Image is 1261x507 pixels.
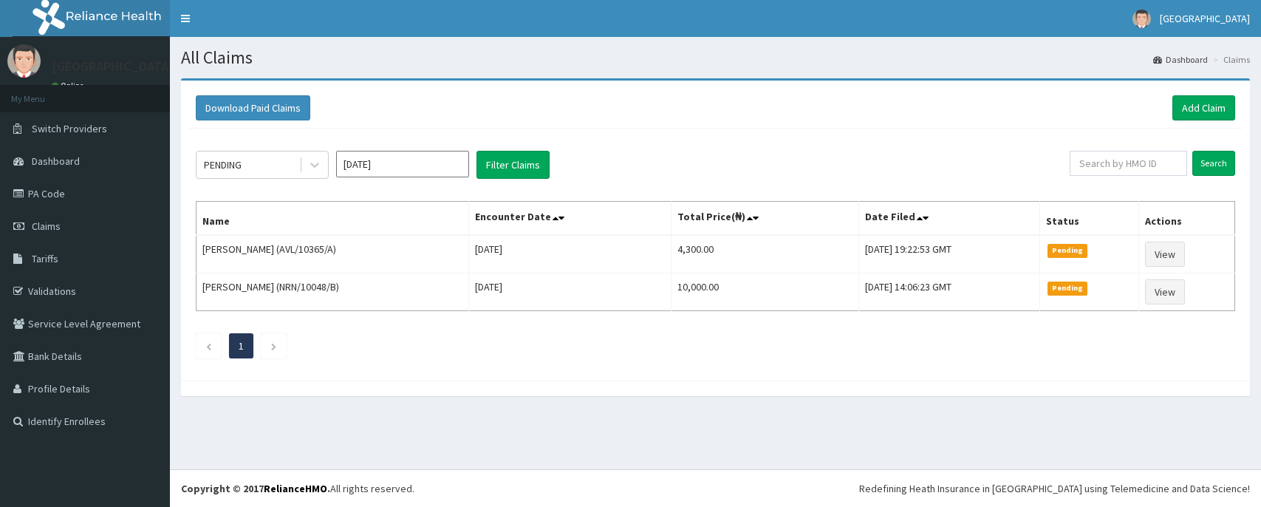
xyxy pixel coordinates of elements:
[671,273,859,311] td: 10,000.00
[181,482,330,495] strong: Copyright © 2017 .
[170,469,1261,507] footer: All rights reserved.
[1153,53,1208,66] a: Dashboard
[205,339,212,353] a: Previous page
[1132,10,1151,28] img: User Image
[671,235,859,273] td: 4,300.00
[859,481,1250,496] div: Redefining Heath Insurance in [GEOGRAPHIC_DATA] using Telemedicine and Data Science!
[197,273,469,311] td: [PERSON_NAME] (NRN/10048/B)
[52,60,174,73] p: [GEOGRAPHIC_DATA]
[181,48,1250,67] h1: All Claims
[671,202,859,236] th: Total Price(₦)
[859,202,1040,236] th: Date Filed
[469,273,671,311] td: [DATE]
[32,154,80,168] span: Dashboard
[196,95,310,120] button: Download Paid Claims
[1145,242,1185,267] a: View
[52,81,87,91] a: Online
[1172,95,1235,120] a: Add Claim
[264,482,327,495] a: RelianceHMO
[1048,244,1088,257] span: Pending
[204,157,242,172] div: PENDING
[1160,12,1250,25] span: [GEOGRAPHIC_DATA]
[469,235,671,273] td: [DATE]
[336,151,469,177] input: Select Month and Year
[239,339,244,353] a: Page 1 is your current page
[32,252,58,265] span: Tariffs
[476,151,550,179] button: Filter Claims
[469,202,671,236] th: Encounter Date
[32,122,107,135] span: Switch Providers
[1139,202,1235,236] th: Actions
[197,202,469,236] th: Name
[197,235,469,273] td: [PERSON_NAME] (AVL/10365/A)
[7,44,41,78] img: User Image
[1070,151,1187,176] input: Search by HMO ID
[1039,202,1138,236] th: Status
[859,273,1040,311] td: [DATE] 14:06:23 GMT
[32,220,61,233] span: Claims
[1209,53,1250,66] li: Claims
[1192,151,1235,176] input: Search
[1145,279,1185,304] a: View
[270,339,277,353] a: Next page
[859,235,1040,273] td: [DATE] 19:22:53 GMT
[1048,282,1088,295] span: Pending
